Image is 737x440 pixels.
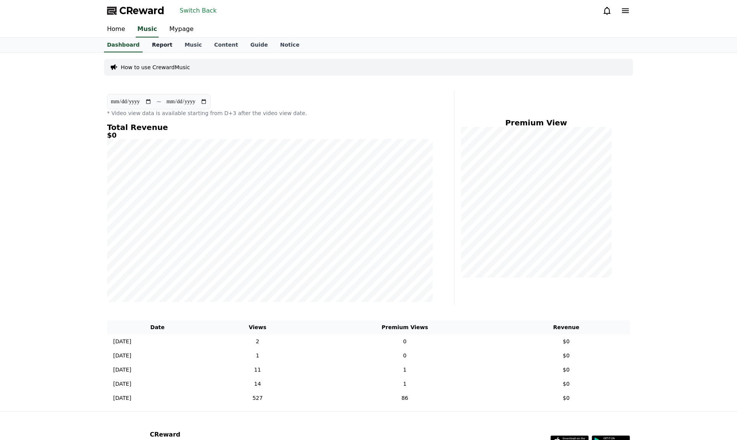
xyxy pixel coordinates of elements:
p: CReward [150,430,278,439]
td: 1 [208,349,307,363]
td: $0 [502,334,630,349]
th: Revenue [502,320,630,334]
a: Guide [244,38,274,52]
p: [DATE] [113,394,131,402]
td: 527 [208,391,307,405]
td: 1 [307,363,503,377]
td: 0 [307,349,503,363]
p: * Video view data is available starting from D+3 after the video view date. [107,109,433,117]
td: 0 [307,334,503,349]
p: [DATE] [113,366,131,374]
td: 86 [307,391,503,405]
a: Content [208,38,244,52]
a: Report [146,38,179,52]
td: $0 [502,377,630,391]
td: 11 [208,363,307,377]
h5: $0 [107,132,433,139]
button: Switch Back [177,5,220,17]
td: 2 [208,334,307,349]
a: Music [136,21,159,37]
th: Views [208,320,307,334]
td: 1 [307,377,503,391]
h4: Total Revenue [107,123,433,132]
span: CReward [119,5,164,17]
a: Home [101,21,131,37]
th: Premium Views [307,320,503,334]
h4: Premium View [461,119,612,127]
a: Mypage [163,21,200,37]
a: CReward [107,5,164,17]
p: [DATE] [113,352,131,360]
td: 14 [208,377,307,391]
p: [DATE] [113,338,131,346]
a: Music [179,38,208,52]
td: $0 [502,349,630,363]
a: Dashboard [104,38,143,52]
td: $0 [502,391,630,405]
p: [DATE] [113,380,131,388]
th: Date [107,320,208,334]
td: $0 [502,363,630,377]
a: Notice [274,38,306,52]
a: How to use CrewardMusic [121,63,190,71]
p: ~ [156,97,161,106]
